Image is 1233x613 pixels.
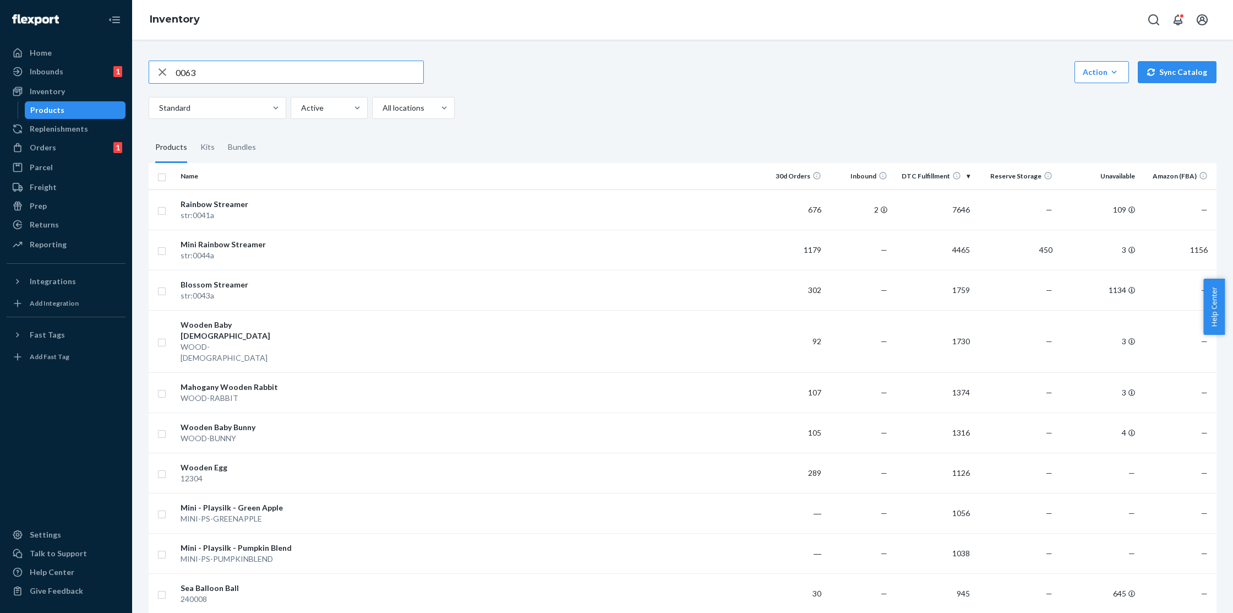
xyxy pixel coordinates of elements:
[1057,163,1139,189] th: Unavailable
[30,299,79,308] div: Add Integration
[1128,549,1135,558] span: —
[881,468,887,478] span: —
[760,189,826,230] td: 676
[1201,388,1208,397] span: —
[181,393,296,404] div: WOOD-RABBIT
[181,210,296,221] div: str:0041a
[7,63,126,80] a: Inbounds1
[30,352,69,361] div: Add Fast Tag
[892,413,974,453] td: 1316
[892,230,974,270] td: 4465
[881,589,887,598] span: —
[181,422,296,433] div: Wooden Baby Bunny
[30,162,53,173] div: Parcel
[1167,9,1189,31] button: Open notifications
[181,473,296,484] div: 12304
[826,163,892,189] th: Inbound
[181,199,296,210] div: Rainbow Streamer
[7,44,126,62] a: Home
[892,270,974,310] td: 1759
[30,276,76,287] div: Integrations
[1057,270,1139,310] td: 1134
[7,139,126,156] a: Orders1
[1201,589,1208,598] span: —
[881,508,887,518] span: —
[892,163,974,189] th: DTC Fulfillment
[176,61,423,83] input: Search inventory by name or sku
[113,66,122,77] div: 1
[1201,337,1208,346] span: —
[228,132,256,163] div: Bundles
[7,582,126,600] button: Give Feedback
[30,142,56,153] div: Orders
[181,594,296,605] div: 240008
[1203,279,1225,335] button: Help Center
[181,279,296,290] div: Blossom Streamer
[30,123,88,134] div: Replenishments
[1046,468,1052,478] span: —
[181,554,296,565] div: MINI-PS-PUMPKINBLEND
[881,549,887,558] span: —
[760,493,826,533] td: ―
[381,102,383,113] input: All locations
[1128,468,1135,478] span: —
[181,319,296,341] div: Wooden Baby [DEMOGRAPHIC_DATA]
[30,567,74,578] div: Help Center
[1128,508,1135,518] span: —
[30,585,83,596] div: Give Feedback
[1046,205,1052,214] span: —
[760,310,826,372] td: 92
[181,543,296,554] div: Mini - Playsilk - Pumpkin Blend
[300,102,301,113] input: Active
[881,337,887,346] span: —
[1201,468,1208,478] span: —
[974,163,1057,189] th: Reserve Storage
[881,285,887,295] span: —
[1201,549,1208,558] span: —
[181,502,296,513] div: Mini - Playsilk - Green Apple
[1083,67,1121,78] div: Action
[113,142,122,153] div: 1
[760,163,826,189] th: 30d Orders
[1046,388,1052,397] span: —
[181,239,296,250] div: Mini Rainbow Streamer
[1057,413,1139,453] td: 4
[881,388,887,397] span: —
[12,14,59,25] img: Flexport logo
[7,83,126,100] a: Inventory
[30,529,61,540] div: Settings
[892,310,974,372] td: 1730
[1201,285,1208,295] span: —
[760,230,826,270] td: 1179
[30,200,47,211] div: Prep
[1057,230,1139,270] td: 3
[181,462,296,473] div: Wooden Egg
[181,290,296,301] div: str:0043a
[7,216,126,234] a: Returns
[892,372,974,413] td: 1374
[1046,589,1052,598] span: —
[7,159,126,176] a: Parcel
[7,236,126,253] a: Reporting
[892,493,974,533] td: 1056
[150,13,200,25] a: Inventory
[974,230,1057,270] td: 450
[1046,285,1052,295] span: —
[1138,61,1216,83] button: Sync Catalog
[7,526,126,544] a: Settings
[30,86,65,97] div: Inventory
[30,182,57,193] div: Freight
[30,105,64,116] div: Products
[25,101,126,119] a: Products
[1074,61,1129,83] button: Action
[760,533,826,573] td: ―
[200,132,215,163] div: Kits
[7,348,126,366] a: Add Fast Tag
[881,245,887,254] span: —
[7,273,126,290] button: Integrations
[176,163,300,189] th: Name
[1139,163,1216,189] th: Amazon (FBA)
[1057,372,1139,413] td: 3
[1046,508,1052,518] span: —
